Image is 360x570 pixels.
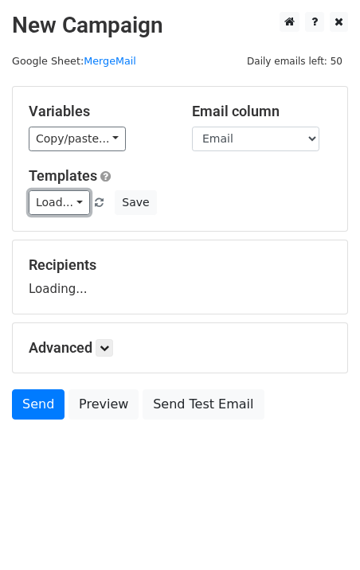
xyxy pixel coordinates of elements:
a: Daily emails left: 50 [241,55,348,67]
h5: Advanced [29,339,331,357]
a: Send Test Email [143,389,264,420]
h5: Recipients [29,256,331,274]
button: Save [115,190,156,215]
a: Copy/paste... [29,127,126,151]
h5: Variables [29,103,168,120]
a: Templates [29,167,97,184]
a: Load... [29,190,90,215]
small: Google Sheet: [12,55,136,67]
h5: Email column [192,103,331,120]
a: Preview [68,389,139,420]
a: Send [12,389,65,420]
h2: New Campaign [12,12,348,39]
a: MergeMail [84,55,136,67]
span: Daily emails left: 50 [241,53,348,70]
div: Loading... [29,256,331,298]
